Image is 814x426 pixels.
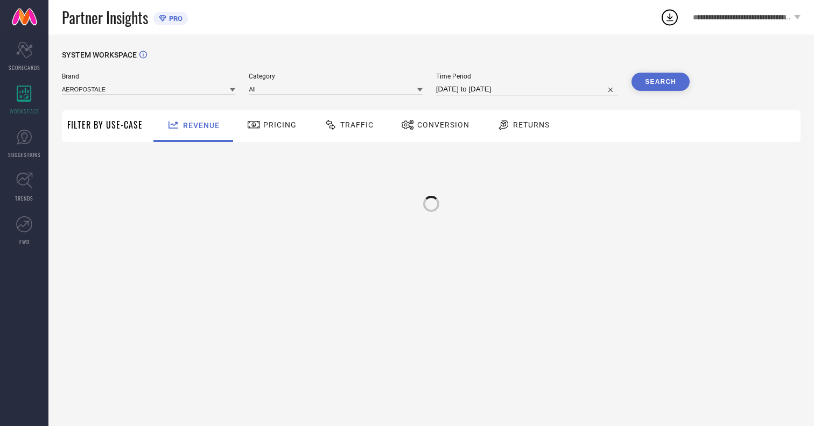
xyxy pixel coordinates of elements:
div: Open download list [660,8,679,27]
span: SCORECARDS [9,63,40,72]
span: FWD [19,238,30,246]
span: Traffic [340,120,374,129]
span: Category [249,73,422,80]
input: Select time period [436,83,618,96]
span: Filter By Use-Case [67,118,143,131]
span: Returns [513,120,550,129]
button: Search [631,73,690,91]
span: WORKSPACE [10,107,39,115]
span: TRENDS [15,194,33,202]
span: PRO [166,15,183,23]
span: Partner Insights [62,6,148,29]
span: Brand [62,73,235,80]
span: SYSTEM WORKSPACE [62,51,137,59]
span: SUGGESTIONS [8,151,41,159]
span: Revenue [183,121,220,130]
span: Time Period [436,73,618,80]
span: Conversion [417,120,469,129]
span: Pricing [263,120,297,129]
